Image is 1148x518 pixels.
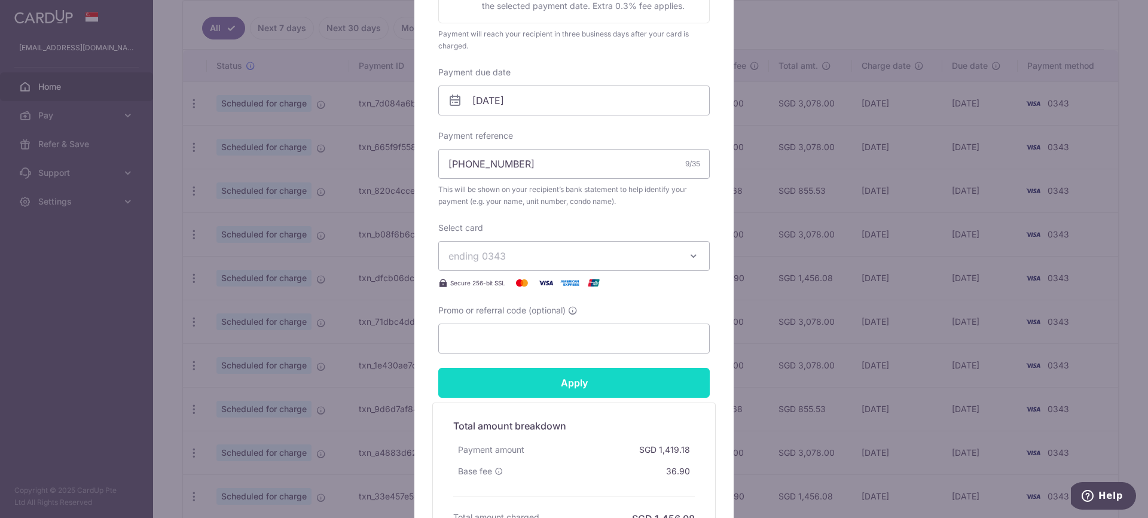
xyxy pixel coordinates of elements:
label: Select card [438,222,483,234]
label: Payment reference [438,130,513,142]
span: Promo or referral code (optional) [438,304,566,316]
span: This will be shown on your recipient’s bank statement to help identify your payment (e.g. your na... [438,184,710,208]
div: 36.90 [661,461,695,482]
h5: Total amount breakdown [453,419,695,433]
iframe: Opens a widget where you can find more information [1071,482,1136,512]
span: ending 0343 [448,250,506,262]
span: Secure 256-bit SSL [450,278,505,288]
div: SGD 1,419.18 [634,439,695,461]
img: Visa [534,276,558,290]
div: 9/35 [685,158,700,170]
div: Payment amount [453,439,529,461]
img: UnionPay [582,276,606,290]
input: DD / MM / YYYY [438,86,710,115]
span: Base fee [458,465,492,477]
div: Payment will reach your recipient in three business days after your card is charged. [438,28,710,52]
img: Mastercard [510,276,534,290]
input: Apply [438,368,710,398]
button: ending 0343 [438,241,710,271]
img: American Express [558,276,582,290]
label: Payment due date [438,66,511,78]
